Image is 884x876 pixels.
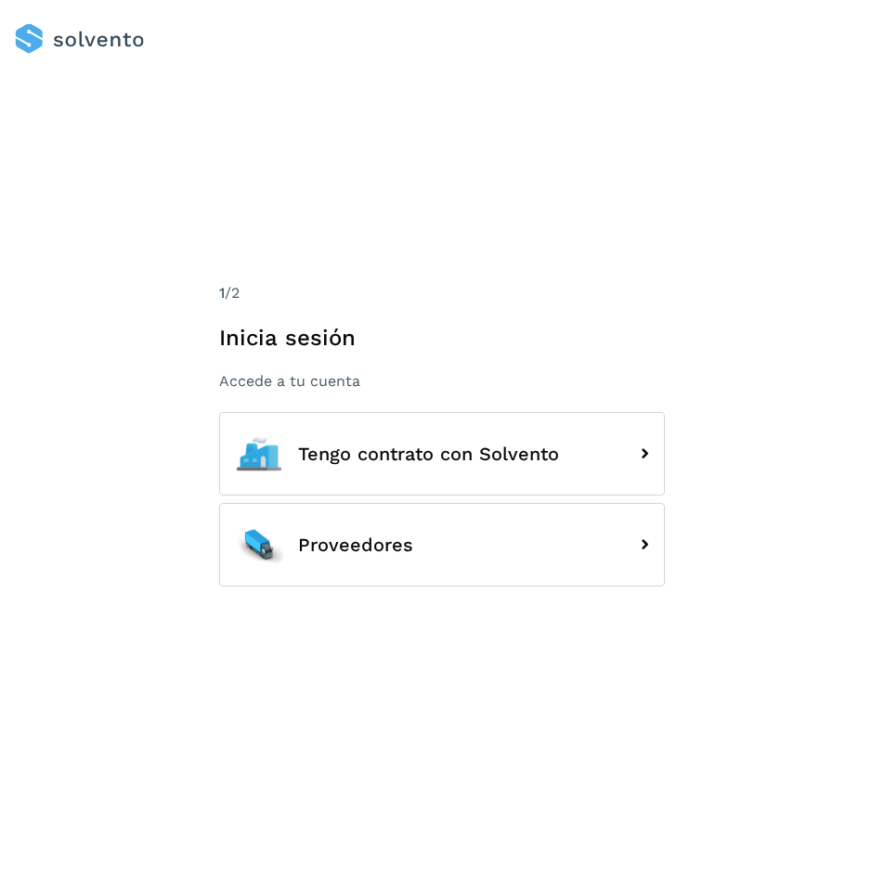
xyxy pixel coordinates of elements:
[219,325,665,352] h1: Inicia sesión
[219,282,665,304] div: /2
[219,412,665,496] button: Tengo contrato con Solvento
[298,444,559,464] span: Tengo contrato con Solvento
[219,284,225,302] span: 1
[298,535,413,555] span: Proveedores
[219,372,665,390] p: Accede a tu cuenta
[219,503,665,586] button: Proveedores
